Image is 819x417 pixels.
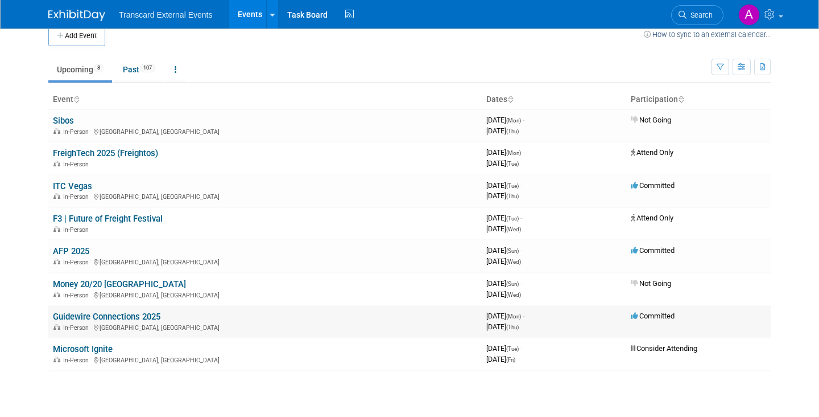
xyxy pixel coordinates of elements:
a: Microsoft Ignite [53,344,113,354]
span: (Tue) [506,183,519,189]
th: Dates [482,90,626,109]
a: Sort by Participation Type [678,95,684,104]
img: In-Person Event [53,193,60,199]
span: In-Person [63,259,92,266]
span: [DATE] [486,344,522,353]
img: In-Person Event [53,292,60,297]
span: Search [686,11,713,19]
span: - [520,344,522,353]
a: Sort by Event Name [73,95,79,104]
span: In-Person [63,128,92,136]
img: In-Person Event [53,259,60,264]
a: FreighTech 2025 (Freightos) [53,148,158,158]
a: Upcoming8 [48,59,112,80]
span: - [520,246,522,255]
span: (Thu) [506,128,519,134]
div: [GEOGRAPHIC_DATA], [GEOGRAPHIC_DATA] [53,126,477,136]
span: - [520,214,522,222]
span: [DATE] [486,126,519,135]
span: (Tue) [506,215,519,222]
span: [DATE] [486,191,519,200]
span: (Fri) [506,357,515,363]
img: In-Person Event [53,226,60,232]
a: Money 20/20 [GEOGRAPHIC_DATA] [53,279,186,289]
div: [GEOGRAPHIC_DATA], [GEOGRAPHIC_DATA] [53,257,477,266]
a: Sibos [53,116,74,126]
span: - [523,148,524,157]
span: [DATE] [486,355,515,363]
div: [GEOGRAPHIC_DATA], [GEOGRAPHIC_DATA] [53,355,477,364]
button: Add Event [48,26,105,46]
span: [DATE] [486,322,519,331]
img: In-Person Event [53,324,60,330]
span: In-Person [63,324,92,332]
span: (Tue) [506,161,519,167]
span: - [523,312,524,320]
a: Guidewire Connections 2025 [53,312,160,322]
span: (Tue) [506,346,519,352]
span: (Sun) [506,248,519,254]
span: (Wed) [506,292,521,298]
span: [DATE] [486,148,524,157]
span: In-Person [63,193,92,201]
span: In-Person [63,292,92,299]
th: Participation [626,90,771,109]
span: (Mon) [506,150,521,156]
span: Committed [631,246,675,255]
span: Consider Attending [631,344,697,353]
span: Transcard External Events [119,10,212,19]
span: [DATE] [486,181,522,190]
div: [GEOGRAPHIC_DATA], [GEOGRAPHIC_DATA] [53,290,477,299]
span: (Mon) [506,313,521,320]
span: In-Person [63,357,92,364]
a: AFP 2025 [53,246,89,256]
span: - [523,116,524,124]
span: [DATE] [486,214,522,222]
a: Sort by Start Date [507,95,513,104]
a: F3 | Future of Freight Festival [53,214,163,224]
span: Not Going [631,116,671,124]
span: (Mon) [506,117,521,124]
div: [GEOGRAPHIC_DATA], [GEOGRAPHIC_DATA] [53,191,477,201]
span: [DATE] [486,224,521,233]
img: In-Person Event [53,128,60,134]
a: Past107 [114,59,164,80]
span: (Sun) [506,281,519,287]
span: [DATE] [486,159,519,167]
span: - [520,279,522,288]
span: In-Person [63,161,92,168]
span: (Thu) [506,324,519,330]
span: Not Going [631,279,671,288]
span: 107 [140,64,155,72]
img: Ana Brahuta [738,4,760,26]
span: Attend Only [631,214,673,222]
span: [DATE] [486,312,524,320]
a: ITC Vegas [53,181,92,191]
img: In-Person Event [53,161,60,166]
span: Committed [631,312,675,320]
div: [GEOGRAPHIC_DATA], [GEOGRAPHIC_DATA] [53,322,477,332]
span: - [520,181,522,190]
span: Attend Only [631,148,673,157]
span: In-Person [63,226,92,234]
span: [DATE] [486,246,522,255]
img: ExhibitDay [48,10,105,21]
a: How to sync to an external calendar... [644,30,771,39]
span: Committed [631,181,675,190]
span: (Wed) [506,259,521,265]
span: (Thu) [506,193,519,199]
span: [DATE] [486,290,521,299]
span: 8 [94,64,104,72]
img: In-Person Event [53,357,60,362]
span: [DATE] [486,257,521,265]
th: Event [48,90,482,109]
span: [DATE] [486,279,522,288]
span: (Wed) [506,226,521,232]
span: [DATE] [486,116,524,124]
a: Search [671,5,723,25]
